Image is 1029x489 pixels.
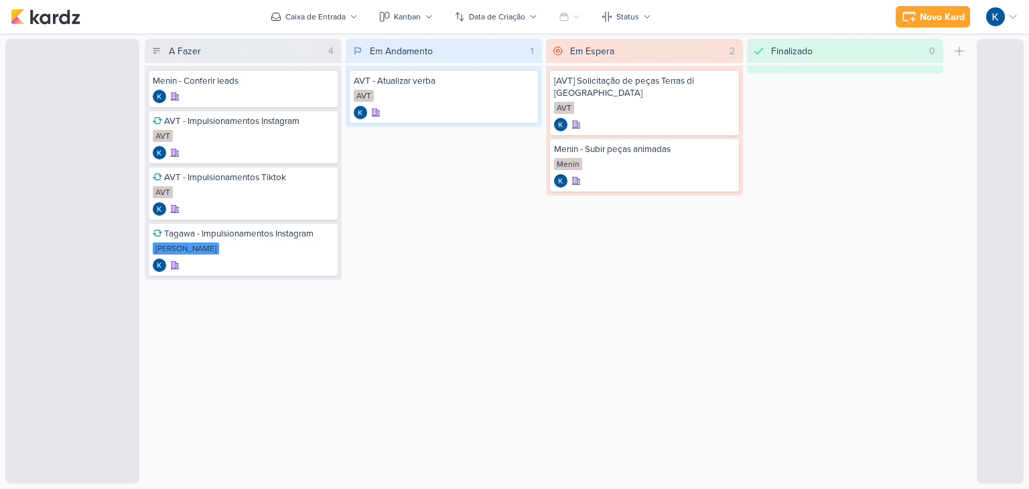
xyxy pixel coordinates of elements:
[554,158,582,170] div: Menin
[554,75,735,99] div: [AVT] Solicitação de peças Terras di Treviso
[153,202,166,216] img: Kayllanie | Tagawa
[554,118,567,131] img: Kayllanie | Tagawa
[153,202,166,216] div: Criador(a): Kayllanie | Tagawa
[920,10,965,24] div: Novo Kard
[986,7,1005,26] img: Kayllanie | Tagawa
[554,143,735,155] div: Menin - Subir peças animadas
[354,75,535,87] div: AVT - Atualizar verba
[153,75,334,87] div: Menin - Conferir leads
[153,259,166,272] div: Criador(a): Kayllanie | Tagawa
[153,186,173,198] div: AVT
[354,106,367,119] div: Criador(a): Kayllanie | Tagawa
[354,106,367,119] img: Kayllanie | Tagawa
[554,174,567,188] div: Criador(a): Kayllanie | Tagawa
[554,118,567,131] div: Criador(a): Kayllanie | Tagawa
[153,115,334,127] div: AVT - Impulsionamentos Instagram
[153,171,334,184] div: AVT - Impulsionamentos Tiktok
[354,90,374,102] div: AVT
[153,228,334,240] div: Tagawa - Impulsionamentos Instagram
[323,44,339,58] div: 4
[896,6,970,27] button: Novo Kard
[525,44,539,58] div: 1
[153,146,166,159] div: Criador(a): Kayllanie | Tagawa
[153,130,173,142] div: AVT
[554,102,574,114] div: AVT
[153,146,166,159] img: Kayllanie | Tagawa
[924,44,941,58] div: 0
[724,44,740,58] div: 2
[554,174,567,188] img: Kayllanie | Tagawa
[153,90,166,103] div: Criador(a): Kayllanie | Tagawa
[153,242,219,255] div: [PERSON_NAME]
[11,9,80,25] img: kardz.app
[153,90,166,103] img: Kayllanie | Tagawa
[153,259,166,272] img: Kayllanie | Tagawa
